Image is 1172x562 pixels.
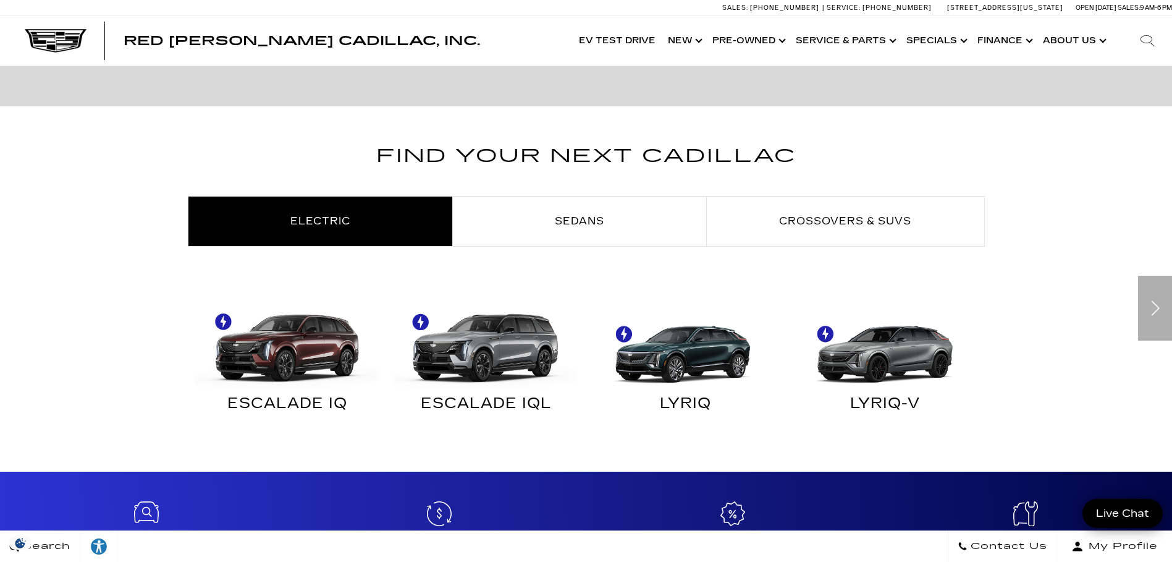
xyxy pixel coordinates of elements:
[1118,4,1140,12] span: Sales:
[822,4,935,11] a: Service: [PHONE_NUMBER]
[791,295,979,388] img: LYRIQ-V
[785,295,985,423] a: LYRIQ-V LYRIQ-V
[779,215,911,227] span: Crossovers & SUVs
[1140,4,1172,12] span: 9 AM-6 PM
[1037,16,1110,66] a: About Us
[124,33,480,48] span: Red [PERSON_NAME] Cadillac, Inc.
[80,531,118,562] a: Explore your accessibility options
[555,215,604,227] span: Sedans
[795,398,976,414] div: LYRIQ-V
[1082,499,1163,528] a: Live Chat
[1076,4,1116,12] span: Open [DATE]
[6,537,35,550] img: Opt-Out Icon
[1090,506,1155,521] span: Live Chat
[589,295,777,388] img: LYRIQ
[750,4,819,12] span: [PHONE_NUMBER]
[827,4,861,12] span: Service:
[862,4,932,12] span: [PHONE_NUMBER]
[790,16,900,66] a: Service & Parts
[19,538,70,555] span: Search
[80,537,117,556] div: Explore your accessibility options
[971,16,1037,66] a: Finance
[1138,276,1172,341] div: Next
[1123,16,1172,66] div: Search
[948,531,1057,562] a: Contact Us
[197,398,378,414] div: ESCALADE IQ
[124,35,480,47] a: Red [PERSON_NAME] Cadillac, Inc.
[947,4,1063,12] a: [STREET_ADDRESS][US_STATE]
[662,16,706,66] a: New
[188,141,985,187] h2: Find Your Next Cadillac
[25,29,86,53] img: Cadillac Dark Logo with Cadillac White Text
[722,4,748,12] span: Sales:
[586,295,786,423] a: LYRIQ LYRIQ
[596,398,777,414] div: LYRIQ
[188,295,387,423] a: ESCALADE IQ ESCALADE IQ
[706,16,790,66] a: Pre-Owned
[968,538,1047,555] span: Contact Us
[707,196,985,247] li: Crossovers & SUVs
[900,16,971,66] a: Specials
[188,295,985,423] div: Electric
[194,295,381,388] img: ESCALADE IQ
[290,215,350,227] span: Electric
[722,4,822,11] a: Sales: [PHONE_NUMBER]
[6,537,35,550] section: Click to Open Cookie Consent Modal
[1084,538,1158,555] span: My Profile
[393,295,580,388] img: ESCALADE IQL
[1057,531,1172,562] button: Open user profile menu
[573,16,662,66] a: EV Test Drive
[453,196,707,247] li: Sedans
[387,295,586,423] a: ESCALADE IQL ESCALADE IQL
[396,398,577,414] div: ESCALADE IQL
[188,196,453,247] li: Electric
